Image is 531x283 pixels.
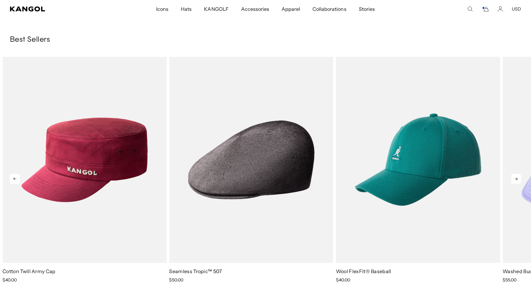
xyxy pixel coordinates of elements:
summary: Search here [467,6,473,12]
img: Seamless Tropic™ 507 [169,57,333,263]
a: Account [498,6,503,12]
span: $40.00 [2,277,17,283]
img: Cotton Twill Army Cap [2,57,167,263]
a: Kangol [10,6,103,11]
a: Wool FlexFit® Baseball [336,268,391,274]
span: $55.00 [503,277,516,283]
img: Wool FlexFit® Baseball [336,57,500,263]
a: Cotton Twill Army Cap [2,268,56,274]
span: $40.00 [336,277,350,283]
h3: Best Sellers [10,35,521,44]
a: Seamless Tropic™ 507 [169,268,222,274]
button: USD [512,6,521,12]
button: Cart [482,6,489,12]
span: $50.00 [169,277,183,283]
